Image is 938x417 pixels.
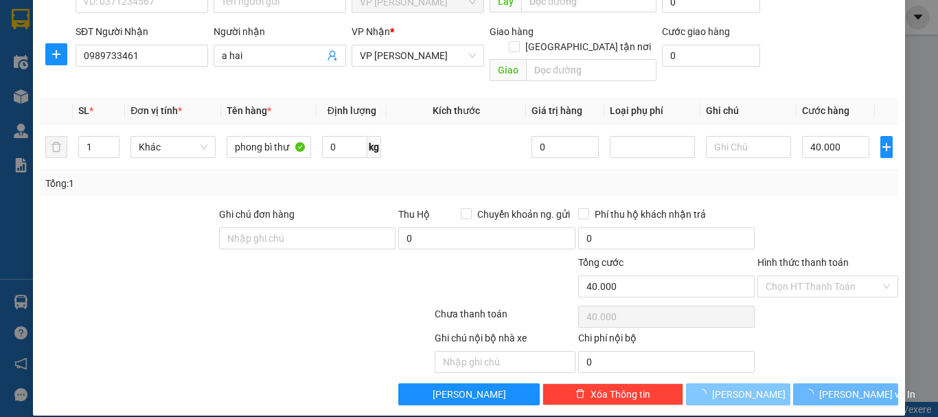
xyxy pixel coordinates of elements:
span: Chuyển khoản ng. gửi [472,207,575,222]
button: [PERSON_NAME] và In [793,383,898,405]
th: Ghi chú [700,98,797,124]
span: plus [46,49,67,60]
span: Khác [139,137,207,157]
span: VP Hà Tĩnh [360,45,476,66]
span: VP Nhận [352,26,390,37]
button: plus [880,136,893,158]
div: Ghi chú nội bộ nhà xe [435,330,575,351]
span: Tên hàng [227,105,271,116]
span: Đơn vị tính [130,105,182,116]
span: Định lượng [328,105,376,116]
div: SĐT Người Nhận [76,24,208,39]
div: Chưa thanh toán [433,306,577,330]
div: Chi phí nội bộ [578,330,755,351]
span: [PERSON_NAME] và In [819,387,915,402]
button: delete [45,136,67,158]
span: [PERSON_NAME] [712,387,786,402]
label: Cước giao hàng [662,26,730,37]
th: Loại phụ phí [604,98,700,124]
button: [PERSON_NAME] [686,383,791,405]
input: Ghi chú đơn hàng [219,227,396,249]
button: plus [45,43,67,65]
span: SL [78,105,89,116]
span: Thu Hộ [398,209,430,220]
input: Nhập ghi chú [435,351,575,373]
span: Giao [490,59,526,81]
label: Ghi chú đơn hàng [219,209,295,220]
span: Xóa Thông tin [591,387,650,402]
span: user-add [327,50,338,61]
span: loading [804,389,819,398]
span: Phí thu hộ khách nhận trả [589,207,711,222]
input: VD: Bàn, Ghế [227,136,312,158]
span: Giá trị hàng [531,105,582,116]
span: Kích thước [433,105,480,116]
div: Tổng: 1 [45,176,363,191]
label: Hình thức thanh toán [757,257,849,268]
span: Cước hàng [802,105,849,116]
input: Dọc đường [526,59,656,81]
span: [PERSON_NAME] [433,387,506,402]
input: Cước giao hàng [662,45,760,67]
span: Tổng cước [578,257,624,268]
span: delete [575,389,585,400]
input: 0 [531,136,599,158]
span: kg [367,136,381,158]
span: [GEOGRAPHIC_DATA] tận nơi [520,39,656,54]
div: Người nhận [214,24,346,39]
button: [PERSON_NAME] [398,383,539,405]
input: Ghi Chú [706,136,791,158]
span: plus [881,142,892,153]
button: deleteXóa Thông tin [542,383,683,405]
span: loading [697,389,712,398]
span: Giao hàng [490,26,534,37]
